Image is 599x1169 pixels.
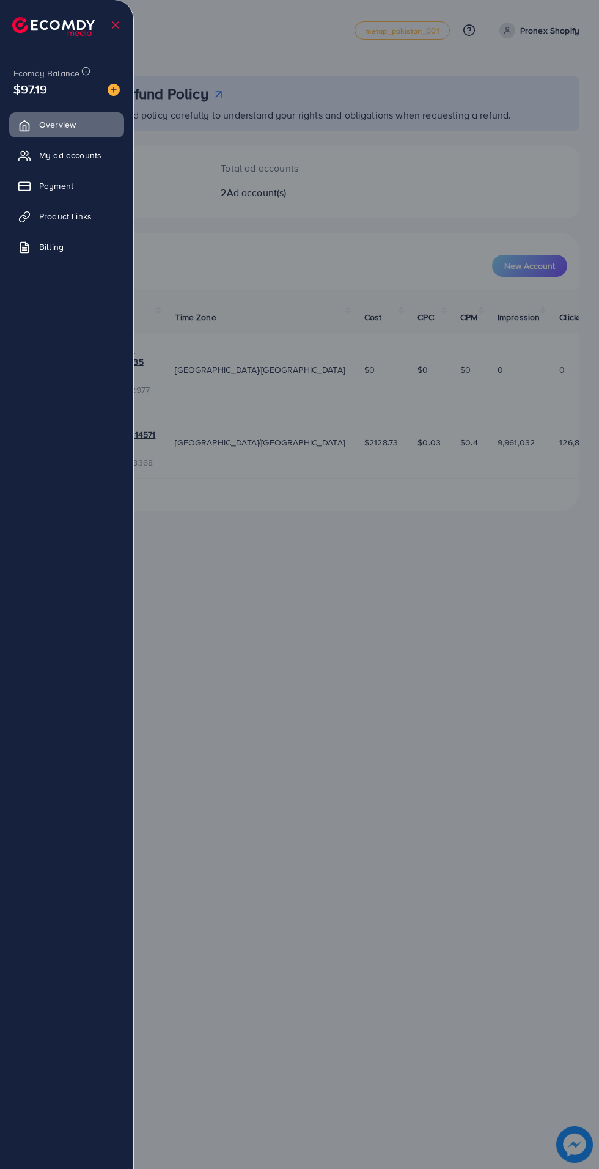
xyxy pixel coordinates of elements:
a: Billing [9,235,124,259]
span: Billing [39,241,64,253]
a: Payment [9,174,124,198]
img: image [108,84,120,96]
span: Payment [39,180,73,192]
span: Ecomdy Balance [13,67,79,79]
span: My ad accounts [39,149,101,161]
img: logo [12,17,95,36]
a: My ad accounts [9,143,124,167]
span: Product Links [39,210,92,222]
a: Product Links [9,204,124,229]
span: Overview [39,119,76,131]
a: Overview [9,112,124,137]
span: $97.19 [13,80,47,98]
